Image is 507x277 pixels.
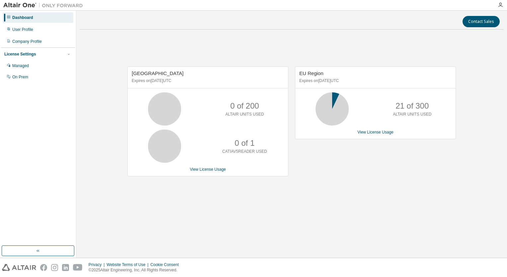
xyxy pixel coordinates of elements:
[51,264,58,271] img: instagram.svg
[40,264,47,271] img: facebook.svg
[62,264,69,271] img: linkedin.svg
[12,39,42,44] div: Company Profile
[299,78,450,84] p: Expires on [DATE] UTC
[396,100,429,112] p: 21 of 300
[107,262,150,267] div: Website Terms of Use
[12,74,28,80] div: On Prem
[235,138,254,149] p: 0 of 1
[89,267,183,273] p: © 2025 Altair Engineering, Inc. All Rights Reserved.
[12,27,33,32] div: User Profile
[12,15,33,20] div: Dashboard
[2,264,36,271] img: altair_logo.svg
[132,78,282,84] p: Expires on [DATE] UTC
[89,262,107,267] div: Privacy
[225,112,264,117] p: ALTAIR UNITS USED
[190,167,226,172] a: View License Usage
[150,262,182,267] div: Cookie Consent
[222,149,267,154] p: CATIAV5READER USED
[12,63,29,68] div: Managed
[463,16,500,27] button: Contact Sales
[299,70,324,76] span: EU Region
[132,70,183,76] span: [GEOGRAPHIC_DATA]
[393,112,431,117] p: ALTAIR UNITS USED
[4,51,36,57] div: License Settings
[73,264,83,271] img: youtube.svg
[230,100,259,112] p: 0 of 200
[357,130,394,135] a: View License Usage
[3,2,86,9] img: Altair One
